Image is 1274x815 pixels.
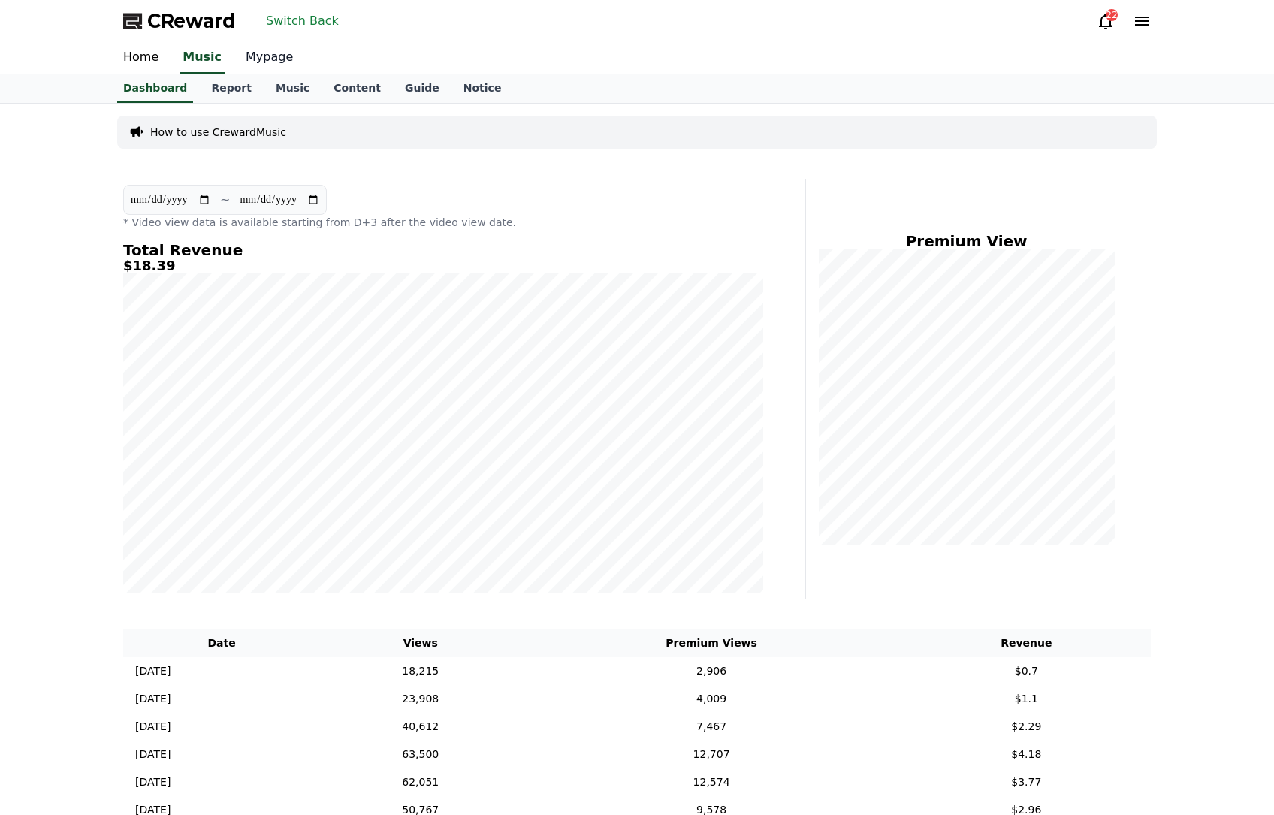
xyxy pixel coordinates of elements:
[180,42,225,74] a: Music
[1097,12,1115,30] a: 22
[320,713,521,741] td: 40,612
[123,242,763,258] h4: Total Revenue
[123,258,763,273] h5: $18.39
[320,685,521,713] td: 23,908
[902,741,1151,768] td: $4.18
[521,713,901,741] td: 7,467
[111,42,171,74] a: Home
[199,74,264,103] a: Report
[135,774,171,790] p: [DATE]
[451,74,514,103] a: Notice
[220,191,230,209] p: ~
[135,747,171,762] p: [DATE]
[135,663,171,679] p: [DATE]
[320,741,521,768] td: 63,500
[150,125,286,140] a: How to use CrewardMusic
[521,741,901,768] td: 12,707
[117,74,193,103] a: Dashboard
[521,629,901,657] th: Premium Views
[902,713,1151,741] td: $2.29
[123,215,763,230] p: * Video view data is available starting from D+3 after the video view date.
[234,42,305,74] a: Mypage
[1106,9,1118,21] div: 22
[123,629,320,657] th: Date
[260,9,345,33] button: Switch Back
[902,629,1151,657] th: Revenue
[264,74,322,103] a: Music
[521,657,901,685] td: 2,906
[818,233,1115,249] h4: Premium View
[902,657,1151,685] td: $0.7
[147,9,236,33] span: CReward
[135,691,171,707] p: [DATE]
[521,768,901,796] td: 12,574
[322,74,393,103] a: Content
[902,685,1151,713] td: $1.1
[320,657,521,685] td: 18,215
[320,768,521,796] td: 62,051
[320,629,521,657] th: Views
[135,719,171,735] p: [DATE]
[123,9,236,33] a: CReward
[521,685,901,713] td: 4,009
[902,768,1151,796] td: $3.77
[393,74,451,103] a: Guide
